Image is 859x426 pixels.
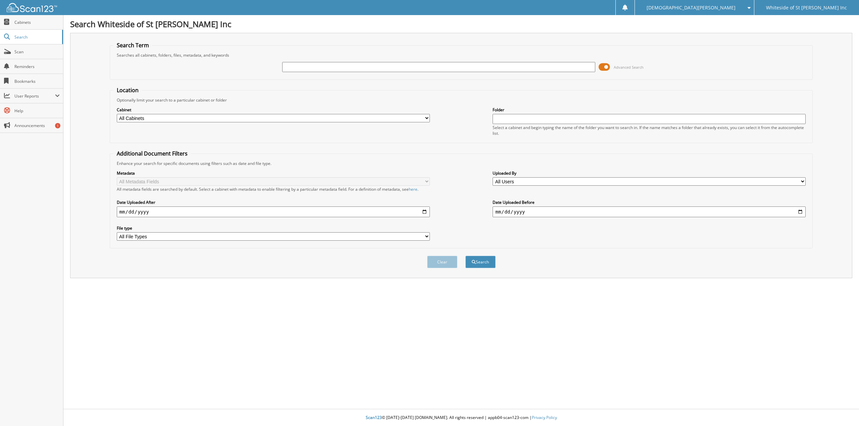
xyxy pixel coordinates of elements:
label: Date Uploaded After [117,199,430,205]
span: Advanced Search [614,65,644,70]
span: Reminders [14,64,60,69]
input: start [117,206,430,217]
label: File type [117,225,430,231]
legend: Location [113,86,142,94]
legend: Search Term [113,42,152,49]
div: All metadata fields are searched by default. Select a cabinet with metadata to enable filtering b... [117,186,430,192]
span: User Reports [14,93,55,99]
label: Uploaded By [493,170,806,176]
span: Cabinets [14,19,60,25]
div: Select a cabinet and begin typing the name of the folder you want to search in. If the name match... [493,125,806,136]
a: Privacy Policy [532,415,557,420]
legend: Additional Document Filters [113,150,191,157]
button: Clear [427,256,457,268]
span: Bookmarks [14,78,60,84]
h1: Search Whiteside of St [PERSON_NAME] Inc [70,18,852,29]
div: Enhance your search for specific documents using filters such as date and file type. [113,161,809,166]
span: Search [14,34,59,40]
div: Optionally limit your search to a particular cabinet or folder [113,97,809,103]
input: end [493,206,806,217]
span: [DEMOGRAPHIC_DATA][PERSON_NAME] [647,6,736,10]
span: Announcements [14,123,60,128]
div: Searches all cabinets, folders, files, metadata, and keywords [113,52,809,58]
label: Cabinet [117,107,430,113]
div: © [DATE]-[DATE] [DOMAIN_NAME]. All rights reserved | appb04-scan123-com | [63,410,859,426]
span: Scan123 [366,415,382,420]
a: here [409,186,417,192]
button: Search [465,256,496,268]
span: Scan [14,49,60,55]
label: Metadata [117,170,430,176]
img: scan123-logo-white.svg [7,3,57,12]
div: 1 [55,123,60,128]
label: Folder [493,107,806,113]
span: Whiteside of St [PERSON_NAME] Inc [766,6,847,10]
span: Help [14,108,60,114]
label: Date Uploaded Before [493,199,806,205]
